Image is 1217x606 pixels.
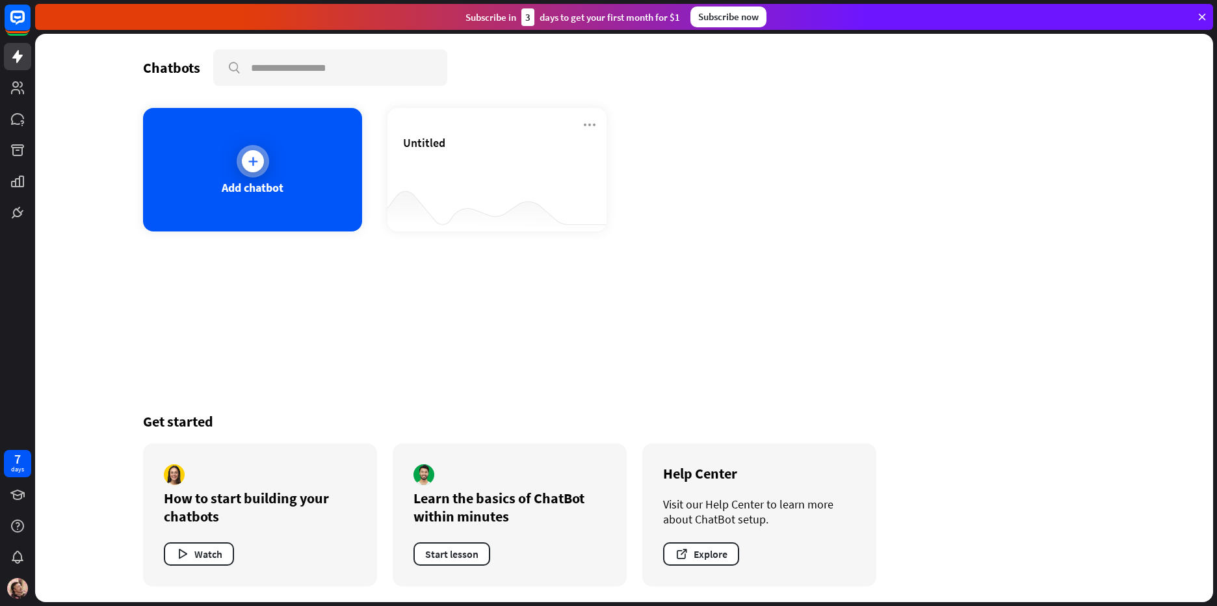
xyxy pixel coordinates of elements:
[403,135,445,150] span: Untitled
[10,5,49,44] button: Open LiveChat chat widget
[465,8,680,26] div: Subscribe in days to get your first month for $1
[164,489,356,525] div: How to start building your chatbots
[413,542,490,566] button: Start lesson
[663,497,856,527] div: Visit our Help Center to learn more about ChatBot setup.
[143,59,200,77] div: Chatbots
[164,542,234,566] button: Watch
[11,465,24,474] div: days
[143,412,1105,430] div: Get started
[690,7,766,27] div: Subscribe now
[14,453,21,465] div: 7
[663,542,739,566] button: Explore
[222,180,283,195] div: Add chatbot
[413,464,434,485] img: author
[413,489,606,525] div: Learn the basics of ChatBot within minutes
[164,464,185,485] img: author
[663,464,856,482] div: Help Center
[4,450,31,477] a: 7 days
[521,8,534,26] div: 3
